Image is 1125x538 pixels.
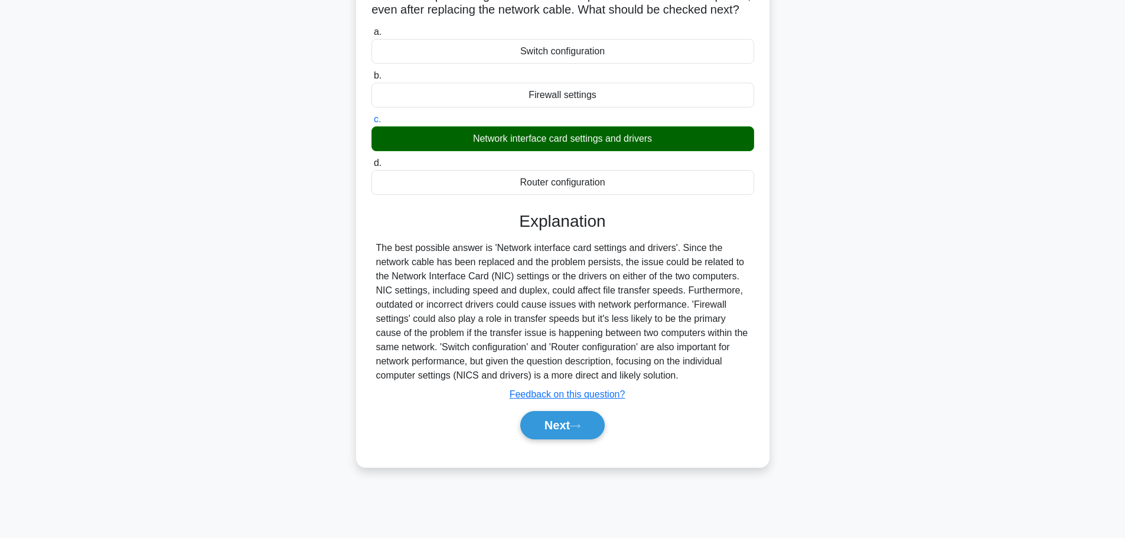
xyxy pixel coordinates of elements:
a: Feedback on this question? [510,389,625,399]
div: Switch configuration [371,39,754,64]
button: Next [520,411,605,439]
span: b. [374,70,381,80]
span: c. [374,114,381,124]
div: Firewall settings [371,83,754,107]
div: Router configuration [371,170,754,195]
div: Network interface card settings and drivers [371,126,754,151]
span: d. [374,158,381,168]
div: The best possible answer is 'Network interface card settings and drivers'. Since the network cabl... [376,241,749,383]
h3: Explanation [379,211,747,231]
span: a. [374,27,381,37]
